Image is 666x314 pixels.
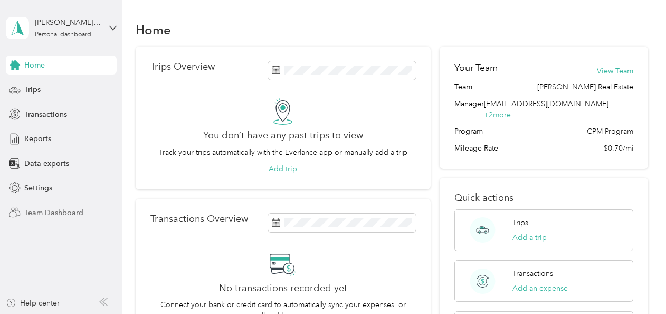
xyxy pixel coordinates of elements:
[24,60,45,71] span: Home
[512,232,547,243] button: Add a trip
[484,110,511,119] span: + 2 more
[454,98,484,121] span: Manager
[512,283,568,294] button: Add an expense
[512,217,528,228] p: Trips
[454,126,483,137] span: Program
[512,268,553,279] p: Transactions
[24,207,83,218] span: Team Dashboard
[203,130,363,141] h2: You don’t have any past trips to view
[537,81,633,93] span: [PERSON_NAME] Real Estate
[587,126,633,137] span: CPM Program
[24,109,67,120] span: Transactions
[35,17,101,28] div: [PERSON_NAME][EMAIL_ADDRESS][DOMAIN_NAME]
[6,298,60,309] button: Help center
[454,81,472,93] span: Team
[150,61,215,72] p: Trips Overview
[454,143,498,154] span: Mileage Rate
[150,214,248,225] p: Transactions Overview
[24,84,41,95] span: Trips
[159,147,407,158] p: Track your trips automatically with the Everlance app or manually add a trip
[24,182,52,193] span: Settings
[484,99,608,108] span: [EMAIL_ADDRESS][DOMAIN_NAME]
[597,66,633,77] button: View Team
[219,283,347,294] h2: No transactions recorded yet
[607,255,666,314] iframe: Everlance-gr Chat Button Frame
[269,163,297,174] button: Add trip
[35,32,91,38] div: Personal dashboard
[24,133,51,144] span: Reports
[136,24,171,35] h1: Home
[454,192,633,204] p: Quick actions
[24,158,69,169] span: Data exports
[604,143,633,154] span: $0.70/mi
[454,61,498,75] h2: Your Team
